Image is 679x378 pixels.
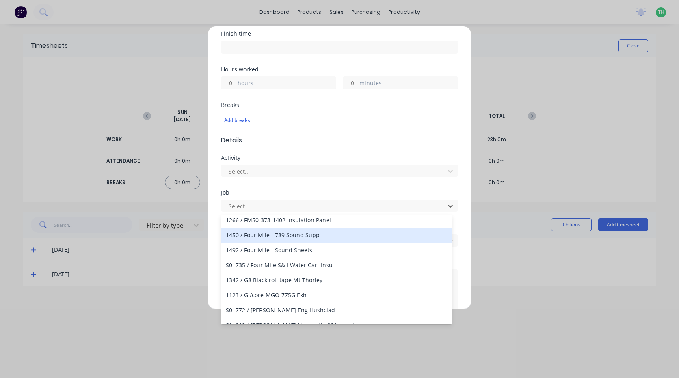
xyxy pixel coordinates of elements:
div: Add breaks [224,115,455,126]
div: Hours worked [221,67,458,72]
div: 1450 / Four Mile - 789 Sound Supp [221,228,452,243]
div: 1492 / Four Mile - Sound Sheets [221,243,452,258]
div: Activity [221,155,458,161]
div: Job [221,190,458,195]
span: Details [221,135,458,145]
div: S01772 / [PERSON_NAME] Eng Hushclad [221,303,452,318]
label: minutes [359,79,458,89]
input: 0 [343,77,357,89]
div: Finish time [221,31,458,37]
div: 1342 / G8 Black roll tape Mt Thorley [221,273,452,288]
div: Breaks [221,102,458,108]
div: S01802 / [PERSON_NAME] Newcastle 200 x repla [221,318,452,333]
div: 1266 / FM50-373-1402 Insulation Panel [221,213,452,228]
label: hours [238,79,336,89]
div: S01735 / Four Mile S& I Water Cart Insu [221,258,452,273]
input: 0 [221,77,236,89]
div: 1123 / Gl/core-MGO-775G Exh [221,288,452,303]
